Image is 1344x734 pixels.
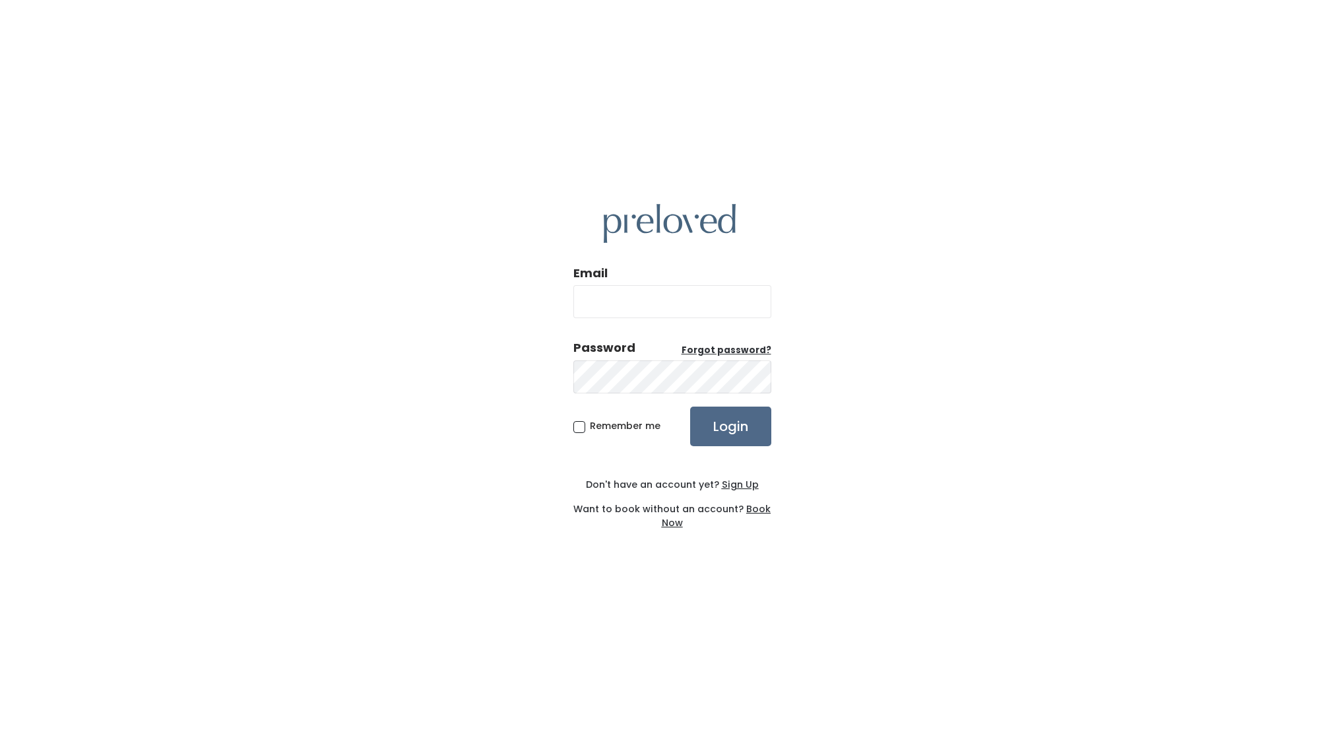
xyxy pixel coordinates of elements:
img: preloved logo [604,204,736,243]
span: Remember me [590,419,660,432]
div: Don't have an account yet? [573,478,771,492]
div: Want to book without an account? [573,492,771,530]
a: Forgot password? [682,344,771,357]
div: Password [573,339,635,356]
input: Login [690,407,771,446]
u: Forgot password? [682,344,771,356]
label: Email [573,265,608,282]
u: Sign Up [722,478,759,491]
a: Book Now [662,502,771,529]
a: Sign Up [719,478,759,491]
